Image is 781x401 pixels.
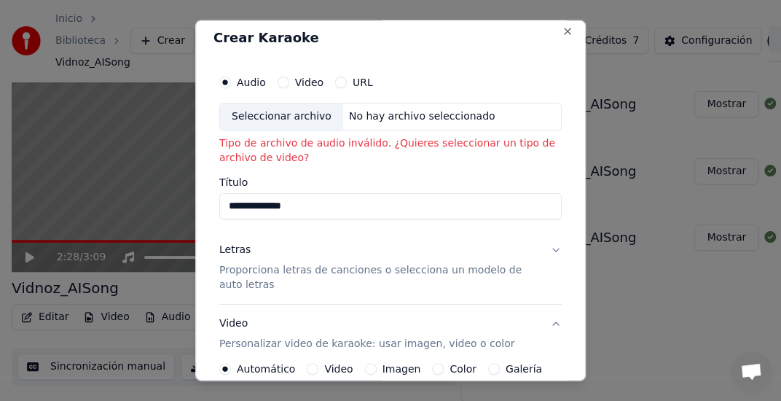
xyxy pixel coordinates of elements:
[324,363,353,373] label: Video
[219,316,514,351] div: Video
[213,31,568,44] h2: Crear Karaoke
[219,136,562,165] p: Tipo de archivo de audio inválido. ¿Quieres seleccionar un tipo de archivo de video?
[219,336,514,351] p: Personalizar video de karaoke: usar imagen, video o color
[450,363,476,373] label: Color
[219,176,562,187] label: Título
[295,77,323,87] label: Video
[219,262,538,292] p: Proporciona letras de canciones o selecciona un modelo de auto letras
[219,242,251,257] div: Letras
[219,230,562,303] button: LetrasProporciona letras de canciones o selecciona un modelo de auto letras
[220,104,343,130] div: Seleccionar archivo
[382,363,421,373] label: Imagen
[237,363,295,373] label: Automático
[343,109,501,124] div: No hay archivo seleccionado
[353,77,373,87] label: URL
[219,304,562,362] button: VideoPersonalizar video de karaoke: usar imagen, video o color
[506,363,542,373] label: Galería
[237,77,266,87] label: Audio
